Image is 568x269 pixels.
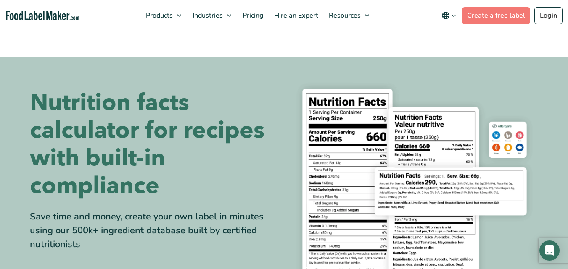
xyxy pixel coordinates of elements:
div: Save time and money, create your own label in minutes using our 500k+ ingredient database built b... [30,210,278,251]
span: Products [143,11,174,20]
h1: Nutrition facts calculator for recipes with built-in compliance [30,89,278,200]
span: Hire an Expert [272,11,319,20]
span: Resources [326,11,362,20]
span: Industries [190,11,224,20]
a: Login [534,7,563,24]
a: Create a free label [462,7,530,24]
span: Pricing [240,11,264,20]
div: Open Intercom Messenger [539,240,560,261]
